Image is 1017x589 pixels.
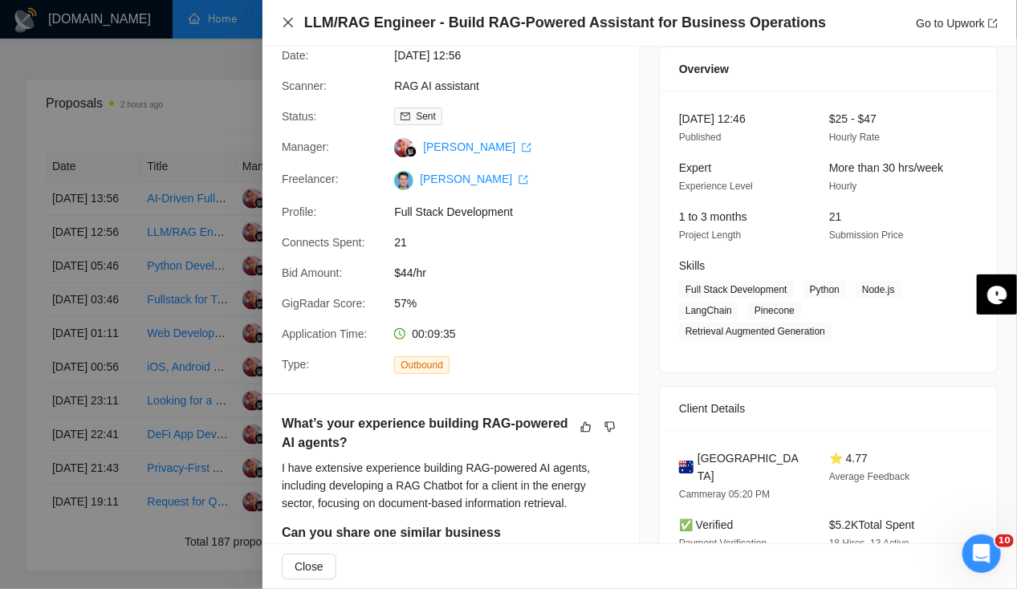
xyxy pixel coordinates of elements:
img: 🇦🇺 [679,458,694,476]
span: close [282,16,295,29]
span: Node.js [856,281,901,299]
span: [GEOGRAPHIC_DATA] [698,449,803,485]
h5: What’s your experience building RAG-powered AI agents? [282,414,569,453]
h4: LLM/RAG Engineer - Build RAG-Powered Assistant for Business Operations [304,13,826,33]
span: Bid Amount: [282,266,343,279]
span: Application Time: [282,327,368,340]
span: 21 [829,210,842,223]
span: $44/hr [394,264,635,282]
span: $5.2K Total Spent [829,518,915,531]
span: Close [295,558,323,575]
span: Sent [416,111,436,122]
span: Skills [679,259,706,272]
span: Date: [282,49,308,62]
iframe: Intercom live chat [962,534,1001,573]
a: RAG AI assistant [394,79,479,92]
span: Profile: [282,205,317,218]
span: Retrieval Augmented Generation [679,323,832,340]
img: gigradar-bm.png [405,146,417,157]
span: Manager: [282,140,329,153]
span: Pinecone [748,302,801,319]
button: like [576,417,596,437]
span: 21 [394,234,635,251]
span: Full Stack Development [394,203,635,221]
span: Outbound [394,356,450,374]
span: More than 30 hrs/week [829,161,943,174]
span: Experience Level [679,181,753,192]
span: export [522,143,531,152]
div: Client Details [679,387,978,430]
span: 57% [394,294,635,312]
span: 18 Hires, 13 Active [829,538,909,549]
button: dislike [600,417,620,437]
span: Hourly [829,181,857,192]
span: LangChain [679,302,738,319]
div: I have extensive experience building RAG-powered AI agents, including developing a RAG Chatbot fo... [282,459,620,512]
h5: Can you share one similar business automation project you’ve delivered? [282,523,569,562]
button: Close [282,554,336,579]
span: Scanner: [282,79,327,92]
span: dislike [604,420,616,433]
span: Average Feedback [829,471,910,482]
a: [PERSON_NAME] export [423,140,531,153]
span: clock-circle [394,328,405,339]
span: like [580,420,592,433]
span: [DATE] 12:56 [394,47,635,64]
span: Payment Verification [679,538,767,549]
span: ⭐ 4.77 [829,452,868,465]
span: export [988,18,998,28]
span: Overview [679,60,729,78]
span: Connects Spent: [282,236,365,249]
span: Freelancer: [282,173,339,185]
span: 10 [995,534,1014,547]
span: 1 to 3 months [679,210,747,223]
a: [PERSON_NAME] export [420,173,528,185]
span: Submission Price [829,230,904,241]
span: Hourly Rate [829,132,880,143]
span: Published [679,132,722,143]
a: Go to Upworkexport [916,17,998,30]
span: Type: [282,358,309,371]
span: Full Stack Development [679,281,794,299]
img: c1xPIZKCd_5qpVW3p9_rL3BM5xnmTxF9N55oKzANS0DJi4p2e9ZOzoRW-Ms11vJalQ [394,171,413,190]
span: $25 - $47 [829,112,877,125]
span: ✅ Verified [679,518,734,531]
span: Status: [282,110,317,123]
span: Python [803,281,846,299]
span: Expert [679,161,711,174]
span: Project Length [679,230,741,241]
span: Cammeray 05:20 PM [679,489,770,500]
span: GigRadar Score: [282,297,365,310]
span: mail [401,112,410,121]
button: Close [282,16,295,30]
span: [DATE] 12:46 [679,112,746,125]
span: 00:09:35 [412,327,456,340]
span: export [519,175,528,185]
